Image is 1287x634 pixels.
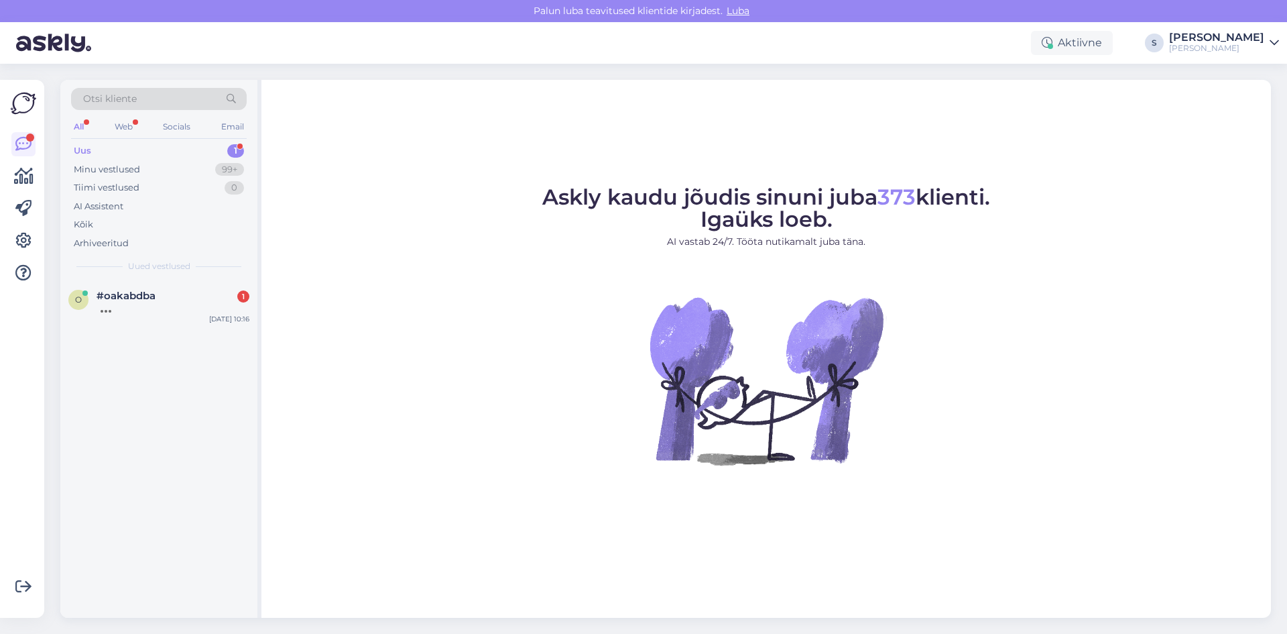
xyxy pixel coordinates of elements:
[877,184,916,210] span: 373
[11,91,36,116] img: Askly Logo
[1031,31,1113,55] div: Aktiivne
[74,200,123,213] div: AI Assistent
[75,295,82,305] span: o
[209,314,249,324] div: [DATE] 10:16
[542,184,990,232] span: Askly kaudu jõudis sinuni juba klienti. Igaüks loeb.
[237,290,249,303] div: 1
[1169,32,1264,43] div: [PERSON_NAME]
[71,118,86,136] div: All
[1145,34,1164,52] div: S
[1169,32,1279,54] a: [PERSON_NAME][PERSON_NAME]
[112,118,135,136] div: Web
[74,237,129,250] div: Arhiveeritud
[225,181,244,195] div: 0
[97,290,156,302] span: #oakabdba
[74,218,93,231] div: Kõik
[215,163,244,176] div: 99+
[74,163,140,176] div: Minu vestlused
[160,118,193,136] div: Socials
[723,5,753,17] span: Luba
[219,118,247,136] div: Email
[542,235,990,249] p: AI vastab 24/7. Tööta nutikamalt juba täna.
[74,181,139,195] div: Tiimi vestlused
[646,260,887,501] img: No Chat active
[227,144,244,158] div: 1
[1169,43,1264,54] div: [PERSON_NAME]
[74,144,91,158] div: Uus
[83,92,137,106] span: Otsi kliente
[128,260,190,272] span: Uued vestlused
